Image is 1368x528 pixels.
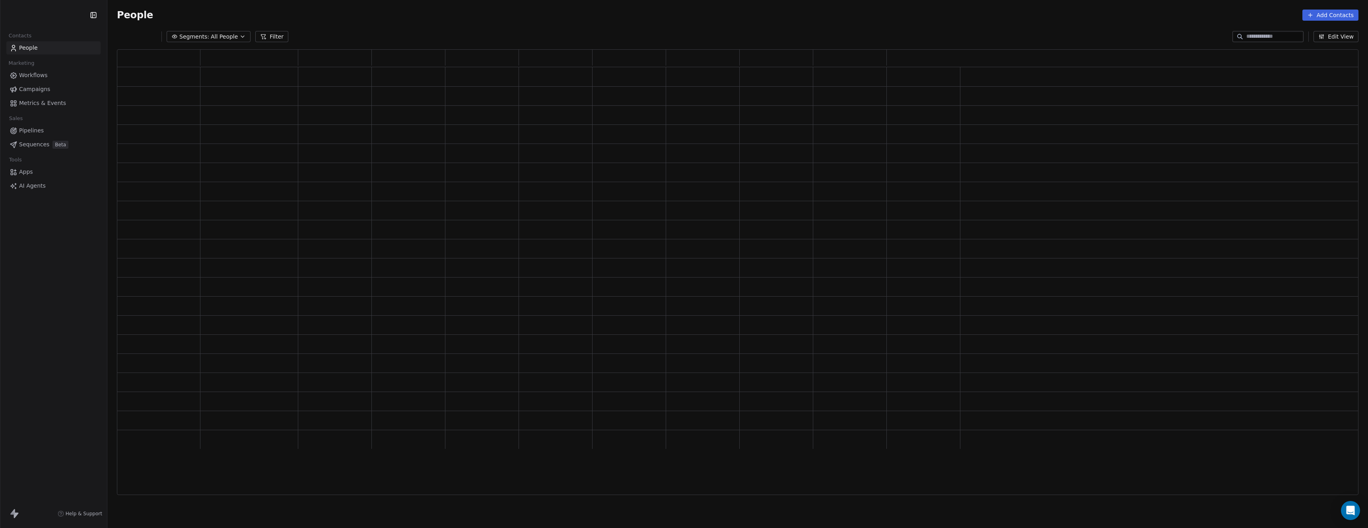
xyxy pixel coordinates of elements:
span: Workflows [19,71,48,80]
a: Metrics & Events [6,97,101,110]
button: Edit View [1314,31,1358,42]
span: Pipelines [19,126,44,135]
span: Sequences [19,140,49,149]
span: Beta [52,141,68,149]
span: People [117,9,153,21]
a: Workflows [6,69,101,82]
div: Open Intercom Messenger [1341,501,1360,520]
span: Apps [19,168,33,176]
button: Filter [255,31,288,42]
a: Pipelines [6,124,101,137]
a: SequencesBeta [6,138,101,151]
span: Campaigns [19,85,50,93]
span: Help & Support [66,511,102,517]
a: AI Agents [6,179,101,192]
span: Contacts [5,30,35,42]
span: AI Agents [19,182,46,190]
span: Metrics & Events [19,99,66,107]
span: All People [211,33,238,41]
a: Help & Support [58,511,102,517]
span: People [19,44,38,52]
a: People [6,41,101,54]
span: Sales [6,113,26,124]
a: Apps [6,165,101,179]
a: Campaigns [6,83,101,96]
span: Tools [6,154,25,166]
div: grid [117,67,1359,495]
span: Marketing [5,57,38,69]
button: Add Contacts [1302,10,1358,21]
span: Segments: [179,33,209,41]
